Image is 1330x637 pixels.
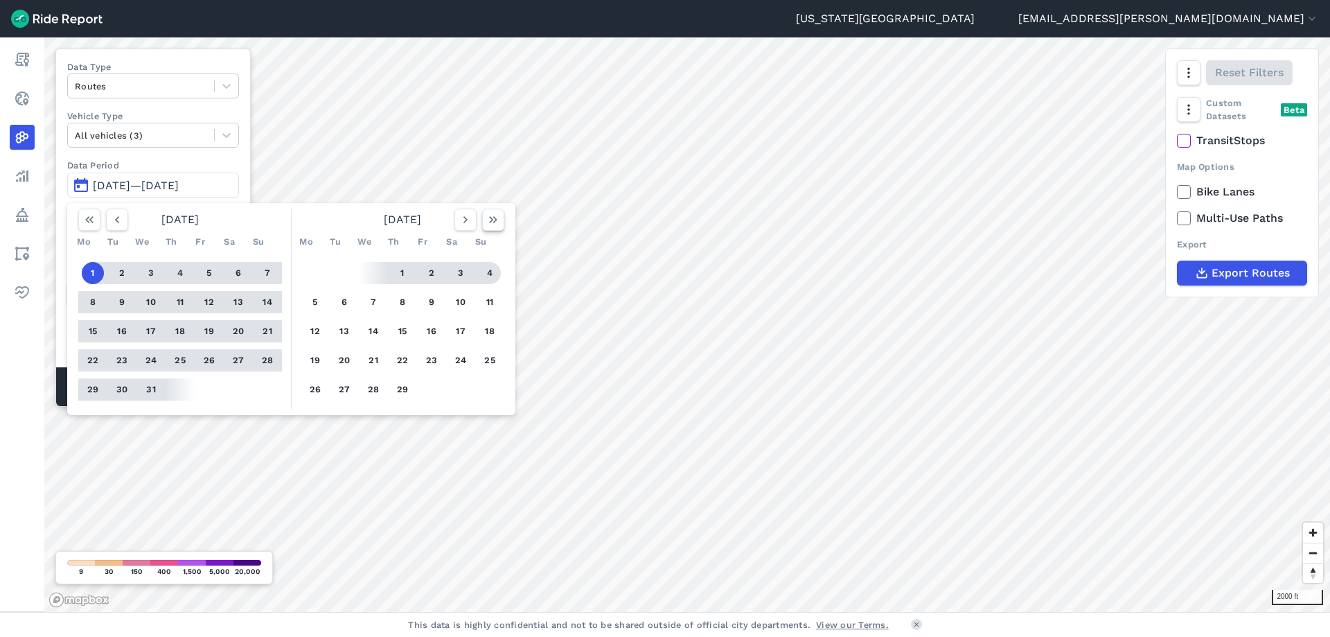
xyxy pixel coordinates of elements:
button: 7 [362,291,384,313]
button: 24 [450,349,472,372]
label: TransitStops [1177,132,1307,149]
button: 24 [140,349,162,372]
div: Tu [102,231,124,253]
button: 19 [198,320,220,342]
a: Realtime [10,86,35,111]
div: We [353,231,375,253]
button: 3 [450,262,472,284]
button: 31 [140,378,162,401]
div: Su [247,231,269,253]
div: 2000 ft [1272,590,1323,605]
button: 27 [333,378,355,401]
button: 9 [420,291,443,313]
button: 27 [227,349,249,372]
button: Reset bearing to north [1303,563,1323,583]
button: 9 [111,291,133,313]
a: Mapbox logo [48,592,109,608]
button: 17 [140,320,162,342]
label: Data Type [67,60,239,73]
button: 16 [111,320,133,342]
button: 1 [391,262,414,284]
button: 21 [256,320,278,342]
button: Zoom out [1303,543,1323,563]
button: 15 [391,320,414,342]
button: 12 [304,320,326,342]
button: 25 [479,349,501,372]
button: 18 [169,320,191,342]
button: 23 [420,349,443,372]
div: Fr [189,231,211,253]
div: [DATE] [73,209,287,231]
button: 1 [82,262,104,284]
div: Th [382,231,405,253]
button: 8 [82,291,104,313]
label: Bike Lanes [1177,184,1307,200]
div: Beta [1281,103,1307,116]
div: [DATE] [295,209,510,231]
button: 21 [362,349,384,372]
button: 7 [256,262,278,284]
div: Custom Datasets [1177,96,1307,123]
div: Th [160,231,182,253]
div: Export [1177,238,1307,251]
div: Tu [324,231,346,253]
span: Export Routes [1212,265,1290,281]
button: 8 [391,291,414,313]
button: 11 [479,291,501,313]
button: 3 [140,262,162,284]
button: 30 [111,378,133,401]
div: Su [470,231,492,253]
canvas: Map [44,37,1330,612]
button: 14 [362,320,384,342]
button: 6 [333,291,355,313]
button: 26 [304,378,326,401]
button: 28 [362,378,384,401]
button: 13 [227,291,249,313]
a: Heatmaps [10,125,35,150]
button: 10 [140,291,162,313]
button: 26 [198,349,220,372]
button: 22 [82,349,104,372]
a: Analyze [10,164,35,189]
button: 20 [333,349,355,372]
button: 13 [333,320,355,342]
span: [DATE]—[DATE] [93,179,179,192]
button: 10 [450,291,472,313]
button: [EMAIL_ADDRESS][PERSON_NAME][DOMAIN_NAME] [1018,10,1319,27]
button: 2 [111,262,133,284]
button: 2 [420,262,443,284]
div: Mo [73,231,95,253]
div: We [131,231,153,253]
button: 18 [479,320,501,342]
button: 15 [82,320,104,342]
label: Vehicle Type [67,110,239,123]
button: 20 [227,320,249,342]
button: Reset Filters [1206,60,1293,85]
div: Mo [295,231,317,253]
button: [DATE]—[DATE] [67,173,239,198]
label: Data Period [67,159,239,172]
button: 19 [304,349,326,372]
a: View our Terms. [816,618,889,631]
button: 4 [169,262,191,284]
button: 5 [304,291,326,313]
button: 28 [256,349,278,372]
div: Sa [441,231,463,253]
button: 12 [198,291,220,313]
div: Matched Trips [56,367,250,406]
div: Sa [218,231,240,253]
a: Areas [10,241,35,266]
a: Health [10,280,35,305]
button: 17 [450,320,472,342]
div: Fr [411,231,434,253]
div: Map Options [1177,160,1307,173]
button: 14 [256,291,278,313]
button: 22 [391,349,414,372]
label: Multi-Use Paths [1177,210,1307,227]
a: Report [10,47,35,72]
button: Zoom in [1303,523,1323,543]
button: 23 [111,349,133,372]
button: 29 [391,378,414,401]
button: 4 [479,262,501,284]
button: 11 [169,291,191,313]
